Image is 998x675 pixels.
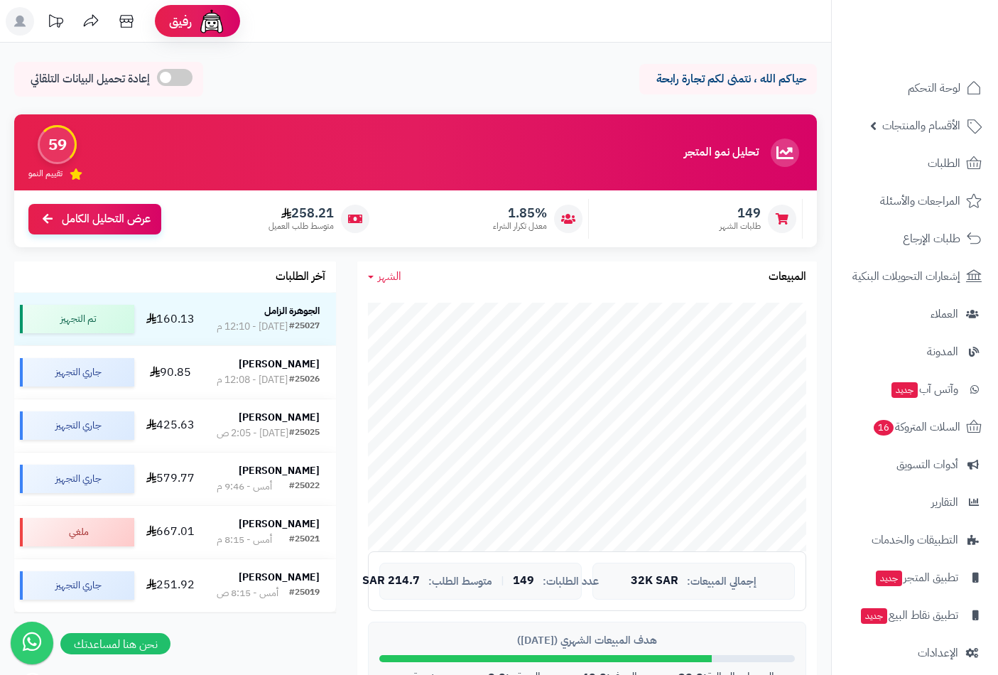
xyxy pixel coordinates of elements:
td: 90.85 [140,346,200,399]
div: جاري التجهيز [20,358,134,387]
span: الشهر [378,268,401,285]
div: هدف المبيعات الشهري ([DATE]) [379,633,795,648]
a: تحديثات المنصة [38,7,73,39]
a: الشهر [368,269,401,285]
strong: [PERSON_NAME] [239,517,320,531]
span: جديد [891,382,918,398]
span: متوسط الطلب: [428,576,492,588]
h3: تحليل نمو المتجر [684,146,759,159]
span: 149 [513,575,534,588]
div: #25025 [289,426,320,441]
span: المدونة [927,342,958,362]
span: تطبيق المتجر [874,568,958,588]
p: حياكم الله ، نتمنى لكم تجارة رابحة [650,71,806,87]
div: أمس - 8:15 ص [217,586,278,600]
span: 258.21 [269,205,334,221]
td: 251.92 [140,559,200,612]
a: المدونة [840,335,989,369]
a: تطبيق المتجرجديد [840,561,989,595]
span: الطلبات [928,153,960,173]
div: [DATE] - 12:08 م [217,373,288,387]
a: المراجعات والأسئلة [840,184,989,218]
a: أدوات التسويق [840,448,989,482]
a: وآتس آبجديد [840,372,989,406]
span: طلبات الشهر [720,220,761,232]
div: أمس - 8:15 م [217,533,272,547]
a: الإعدادات [840,636,989,670]
strong: [PERSON_NAME] [239,463,320,478]
td: 425.63 [140,399,200,452]
span: 1.85% [493,205,547,221]
a: السلات المتروكة16 [840,410,989,444]
span: التطبيقات والخدمات [872,530,958,550]
a: إشعارات التحويلات البنكية [840,259,989,293]
span: متوسط طلب العميل [269,220,334,232]
div: #25022 [289,480,320,494]
div: أمس - 9:46 م [217,480,272,494]
a: العملاء [840,297,989,331]
a: الطلبات [840,146,989,180]
strong: [PERSON_NAME] [239,570,320,585]
span: وآتس آب [890,379,958,399]
span: إجمالي المبيعات: [687,576,756,588]
span: الأقسام والمنتجات [882,116,960,136]
span: جديد [876,571,902,586]
span: | [501,576,504,586]
strong: [PERSON_NAME] [239,357,320,372]
span: العملاء [931,304,958,324]
span: التقارير [931,492,958,512]
span: تطبيق نقاط البيع [859,605,958,625]
img: ai-face.png [197,7,226,36]
a: لوحة التحكم [840,71,989,105]
td: 579.77 [140,453,200,505]
a: التقارير [840,485,989,519]
td: 160.13 [140,293,200,345]
span: السلات المتروكة [872,417,960,437]
a: التطبيقات والخدمات [840,523,989,557]
span: أدوات التسويق [896,455,958,475]
span: عدد الطلبات: [543,576,599,588]
span: لوحة التحكم [908,78,960,98]
div: جاري التجهيز [20,571,134,600]
span: طلبات الإرجاع [903,229,960,249]
span: عرض التحليل الكامل [62,211,151,227]
span: إعادة تحميل البيانات التلقائي [31,71,150,87]
span: 149 [720,205,761,221]
strong: [PERSON_NAME] [239,410,320,425]
div: #25021 [289,533,320,547]
div: ملغي [20,518,134,546]
span: رفيق [169,13,192,30]
td: 667.01 [140,506,200,558]
div: #25026 [289,373,320,387]
span: جديد [861,608,887,624]
span: الإعدادات [918,643,958,663]
a: تطبيق نقاط البيعجديد [840,598,989,632]
div: [DATE] - 12:10 م [217,320,288,334]
span: 214.7 SAR [362,575,420,588]
h3: المبيعات [769,271,806,283]
span: المراجعات والأسئلة [880,191,960,211]
div: جاري التجهيز [20,411,134,440]
a: عرض التحليل الكامل [28,204,161,234]
h3: آخر الطلبات [276,271,325,283]
div: #25027 [289,320,320,334]
div: #25019 [289,586,320,600]
span: تقييم النمو [28,168,63,180]
div: جاري التجهيز [20,465,134,493]
span: إشعارات التحويلات البنكية [852,266,960,286]
span: 16 [874,420,894,436]
a: طلبات الإرجاع [840,222,989,256]
span: 32K SAR [631,575,678,588]
strong: الجوهرة الزامل [264,303,320,318]
span: معدل تكرار الشراء [493,220,547,232]
div: [DATE] - 2:05 ص [217,426,288,441]
div: تم التجهيز [20,305,134,333]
